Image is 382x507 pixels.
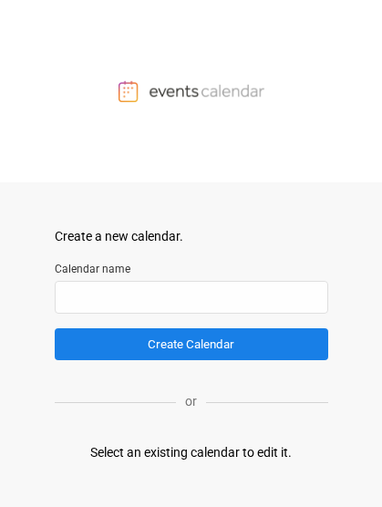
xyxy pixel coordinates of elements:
img: Events Calendar [119,80,264,102]
button: Create Calendar [55,328,328,360]
label: Calendar name [55,261,328,277]
div: Select an existing calendar to edit it. [90,443,292,462]
p: or [176,392,206,411]
div: Create a new calendar. [55,227,328,246]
